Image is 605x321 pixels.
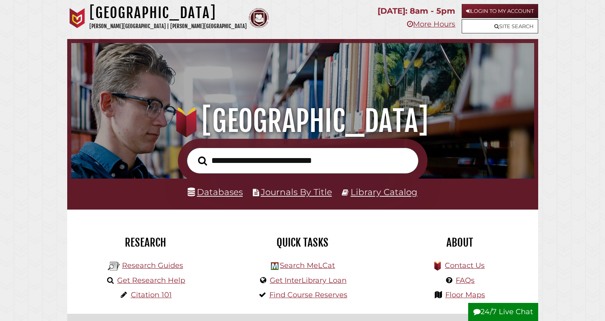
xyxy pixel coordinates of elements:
a: More Hours [407,20,455,29]
a: Site Search [462,19,538,33]
a: Citation 101 [131,290,172,299]
a: Login to My Account [462,4,538,18]
button: Search [194,154,211,168]
a: FAQs [456,276,475,285]
a: Get Research Help [117,276,185,285]
i: Search [198,156,207,165]
img: Hekman Library Logo [108,260,120,272]
h2: About [387,236,532,249]
a: Databases [188,187,243,197]
p: [PERSON_NAME][GEOGRAPHIC_DATA] | [PERSON_NAME][GEOGRAPHIC_DATA] [89,22,247,31]
a: Floor Maps [445,290,485,299]
a: Get InterLibrary Loan [270,276,347,285]
h1: [GEOGRAPHIC_DATA] [80,103,525,139]
a: Find Course Reserves [269,290,347,299]
a: Contact Us [445,261,485,270]
a: Library Catalog [351,187,417,197]
a: Search MeLCat [280,261,335,270]
p: [DATE]: 8am - 5pm [378,4,455,18]
a: Journals By Title [261,187,332,197]
h1: [GEOGRAPHIC_DATA] [89,4,247,22]
h2: Quick Tasks [230,236,375,249]
img: Calvin University [67,8,87,28]
img: Calvin Theological Seminary [249,8,269,28]
h2: Research [73,236,218,249]
a: Research Guides [122,261,183,270]
img: Hekman Library Logo [271,262,279,270]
